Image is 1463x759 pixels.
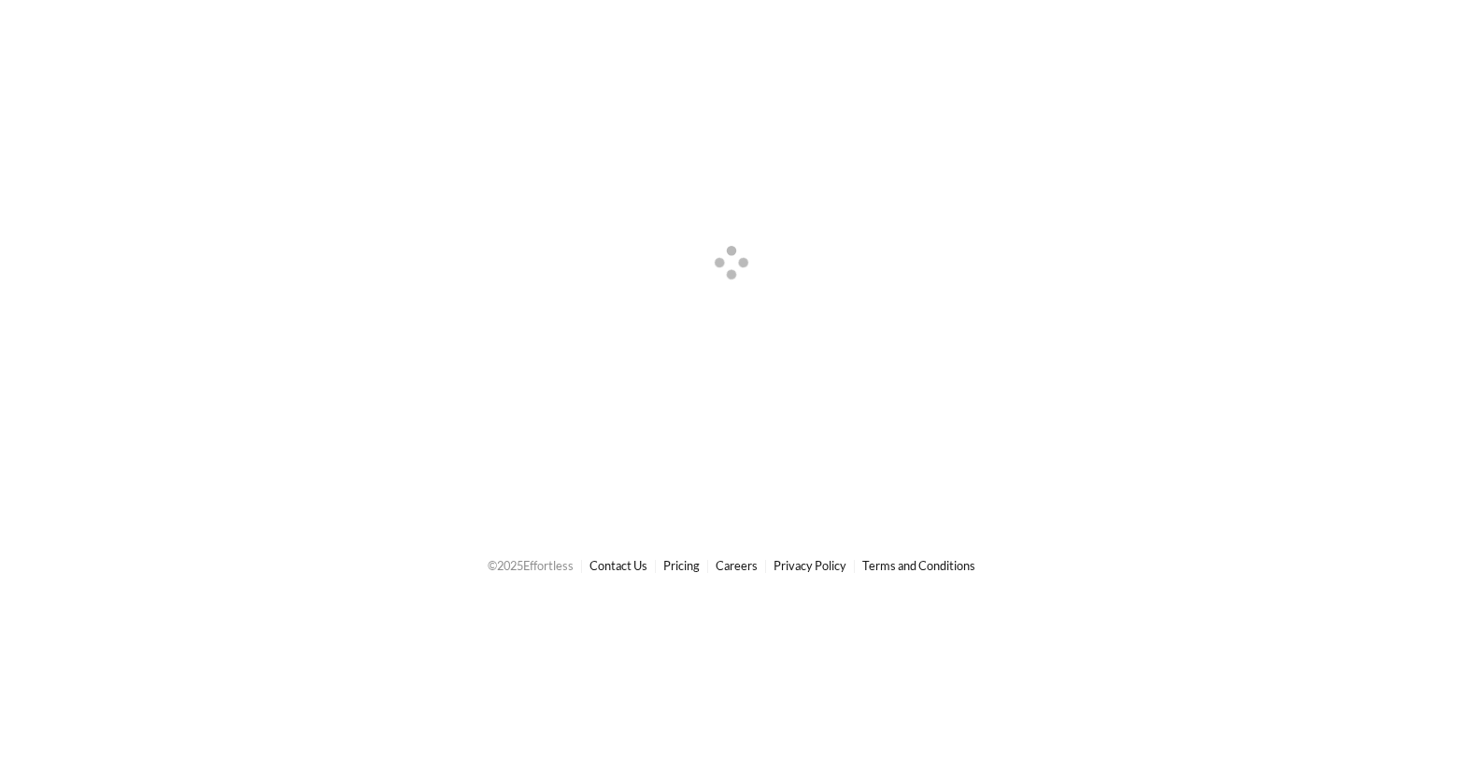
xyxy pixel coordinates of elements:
[488,558,574,573] span: © 2025 Effortless
[589,558,647,573] a: Contact Us
[716,558,758,573] a: Careers
[663,558,700,573] a: Pricing
[862,558,975,573] a: Terms and Conditions
[774,558,846,573] a: Privacy Policy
